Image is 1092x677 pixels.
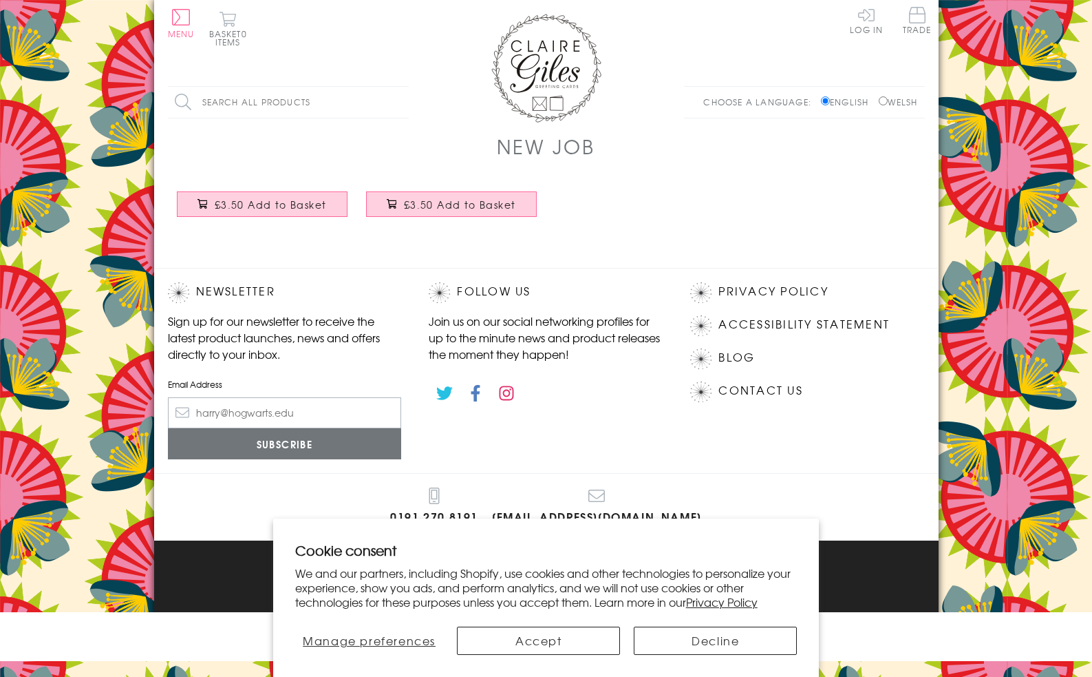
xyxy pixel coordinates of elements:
[497,132,595,160] h1: New Job
[168,282,402,303] h2: Newsletter
[850,7,883,34] a: Log In
[209,11,247,46] button: Basket0 items
[215,28,247,48] span: 0 items
[457,627,620,655] button: Accept
[686,594,758,610] a: Privacy Policy
[903,7,932,34] span: Trade
[718,382,802,400] a: Contact Us
[168,28,195,40] span: Menu
[703,96,818,108] p: Choose a language:
[903,7,932,37] a: Trade
[429,282,663,303] h2: Follow Us
[295,627,444,655] button: Manage preferences
[168,313,402,362] p: Sign up for our newsletter to receive the latest product launches, news and offers directly to yo...
[879,96,918,108] label: Welsh
[821,96,875,108] label: English
[168,378,402,390] label: Email Address
[168,9,195,38] button: Menu
[492,488,702,527] a: [EMAIL_ADDRESS][DOMAIN_NAME]
[303,632,436,649] span: Manage preferences
[879,96,888,105] input: Welsh
[168,397,402,428] input: harry@hogwarts.edu
[718,348,755,367] a: Blog
[168,87,409,118] input: Search all products
[429,313,663,362] p: Join us on our social networking profiles for up to the minute news and product releases the mome...
[634,627,797,655] button: Decline
[215,198,327,211] span: £3.50 Add to Basket
[718,282,828,301] a: Privacy Policy
[366,191,537,217] button: £3.50 Add to Basket
[295,541,797,560] h2: Cookie consent
[718,315,890,334] a: Accessibility Statement
[390,488,478,527] a: 0191 270 8191
[168,585,925,598] p: © 2025 .
[168,428,402,459] input: Subscribe
[168,181,357,240] a: New Job Card, Blue Stars, Good Luck, padded star embellished £3.50 Add to Basket
[491,14,601,123] img: Claire Giles Greetings Cards
[821,96,830,105] input: English
[357,181,546,240] a: New Job Card, Good Luck, Embellished with a padded star £3.50 Add to Basket
[177,191,347,217] button: £3.50 Add to Basket
[404,198,516,211] span: £3.50 Add to Basket
[295,566,797,609] p: We and our partners, including Shopify, use cookies and other technologies to personalize your ex...
[395,87,409,118] input: Search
